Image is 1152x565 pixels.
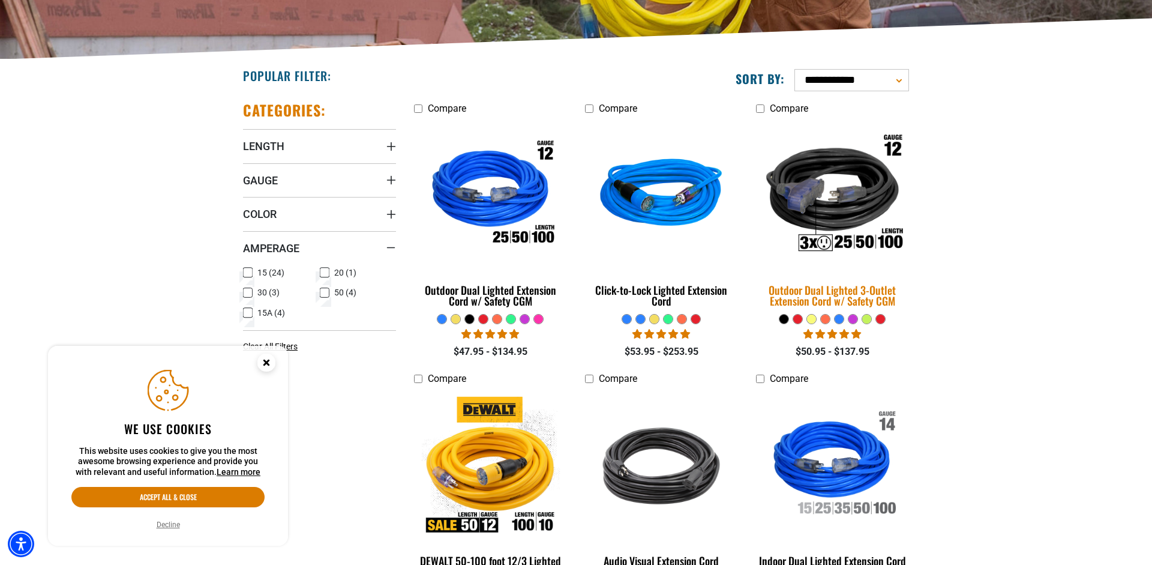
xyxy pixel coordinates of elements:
[243,231,396,265] summary: Amperage
[770,103,808,114] span: Compare
[153,519,184,531] button: Decline
[748,118,916,272] img: Outdoor Dual Lighted 3-Outlet Extension Cord w/ Safety CGM
[415,396,566,534] img: DEWALT 50-100 foot 12/3 Lighted Click-to-Lock CGM Extension Cord 15A SJTW
[585,120,738,313] a: blue Click-to-Lock Lighted Extension Cord
[334,288,356,297] span: 50 (4)
[245,346,288,383] button: Close this option
[243,139,284,153] span: Length
[257,309,285,317] span: 15A (4)
[243,129,396,163] summary: Length
[8,531,34,557] div: Accessibility Menu
[71,446,265,478] p: This website uses cookies to give you the most awesome browsing experience and provide you with r...
[71,421,265,437] h2: We use cookies
[414,285,567,306] div: Outdoor Dual Lighted Extension Cord w/ Safety CGM
[461,328,519,340] span: 4.81 stars
[243,174,278,187] span: Gauge
[428,373,466,384] span: Compare
[756,345,909,359] div: $50.95 - $137.95
[334,268,356,277] span: 20 (1)
[756,285,909,306] div: Outdoor Dual Lighted 3-Outlet Extension Cord w/ Safety CGM
[757,396,908,534] img: Indoor Dual Lighted Extension Cord w/ Safety CGM
[756,120,909,313] a: Outdoor Dual Lighted 3-Outlet Extension Cord w/ Safety CGM Outdoor Dual Lighted 3-Outlet Extensio...
[599,103,637,114] span: Compare
[585,345,738,359] div: $53.95 - $253.95
[243,340,302,353] a: Clear All Filters
[585,285,738,306] div: Click-to-Lock Lighted Extension Cord
[48,346,288,546] aside: Cookie Consent
[736,71,785,86] label: Sort by:
[803,328,861,340] span: 4.80 stars
[71,487,265,507] button: Accept all & close
[217,467,260,477] a: This website uses cookies to give you the most awesome browsing experience and provide you with r...
[586,126,737,264] img: blue
[243,101,326,119] h2: Categories:
[586,396,737,534] img: black
[770,373,808,384] span: Compare
[599,373,637,384] span: Compare
[243,163,396,197] summary: Gauge
[428,103,466,114] span: Compare
[414,120,567,313] a: Outdoor Dual Lighted Extension Cord w/ Safety CGM Outdoor Dual Lighted Extension Cord w/ Safety CGM
[243,197,396,231] summary: Color
[243,68,331,83] h2: Popular Filter:
[415,126,566,264] img: Outdoor Dual Lighted Extension Cord w/ Safety CGM
[632,328,690,340] span: 4.87 stars
[414,345,567,359] div: $47.95 - $134.95
[243,207,277,221] span: Color
[257,268,284,277] span: 15 (24)
[243,342,298,351] span: Clear All Filters
[257,288,280,297] span: 30 (3)
[243,241,299,255] span: Amperage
